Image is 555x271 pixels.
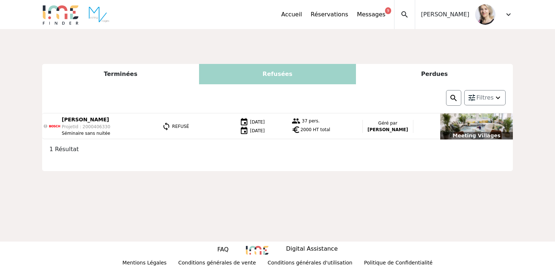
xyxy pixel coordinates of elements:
[302,118,320,124] span: 37 pers.
[240,126,248,135] img: date.png
[178,259,256,268] p: Conditions générales de vente
[440,132,513,139] p: Meeting Villages
[311,10,348,19] a: Réservations
[42,64,199,84] div: Terminées
[250,128,265,133] span: [DATE]
[494,93,502,102] img: arrow_down.png
[366,120,410,126] p: Géré par
[364,259,433,268] p: Politique de Confidentialité
[475,4,495,25] img: 99302-0.jpg
[385,7,391,14] div: 9
[217,245,228,255] a: FAQ
[292,125,300,134] span: euro
[281,10,302,19] a: Accueil
[504,10,513,19] span: expand_more
[42,113,513,139] a: [PERSON_NAME] ProjetId : 2000406330 Séminaire sans nuitée REFUSÉ [DATE] [DATE] 37 pers. euro 2000...
[250,119,265,124] span: [DATE]
[300,126,330,133] span: 2000 HT total
[45,145,510,154] div: 1 Résultat
[240,118,248,126] img: date.png
[286,244,337,255] p: Digital Assistance
[366,126,410,133] p: [PERSON_NAME]
[357,10,385,19] a: Messages9
[476,93,494,102] span: Filtres
[217,245,228,254] p: FAQ
[44,118,60,135] img: 104260_1.png
[62,124,110,130] p: ProjetId : 2000406330
[467,93,476,102] img: setting.png
[246,246,268,255] img: 8235.png
[162,122,171,131] img: statut.png
[172,124,189,129] span: REFUSÉ
[356,64,513,84] div: Perdues
[292,117,300,125] img: group.png
[122,259,167,268] p: Mentions Légales
[449,94,458,102] img: search.png
[400,10,409,19] span: search
[199,64,356,84] div: Refusées
[421,10,469,19] span: [PERSON_NAME]
[42,4,79,25] img: Logo.png
[62,130,110,137] p: Séminaire sans nuitée
[268,259,353,268] p: Conditions générales d'utilisation
[62,116,110,124] p: [PERSON_NAME]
